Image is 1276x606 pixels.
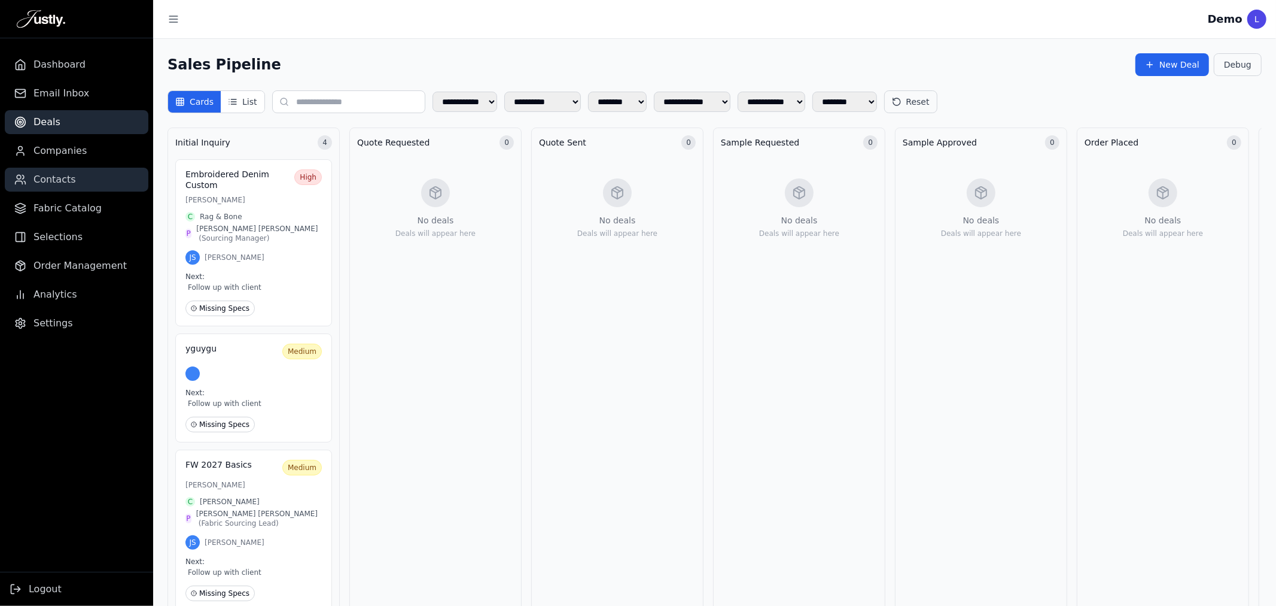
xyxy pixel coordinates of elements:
[282,460,322,475] span: Medium
[168,55,281,74] h1: Sales Pipeline
[577,229,657,238] p: Deals will appear here
[1135,53,1209,76] button: New Deal
[185,301,255,316] span: Missing Specs
[1208,11,1242,28] div: Demo
[599,214,636,226] p: No deals
[185,195,322,205] p: [PERSON_NAME]
[294,169,322,185] span: High
[34,57,86,72] span: Dashboard
[5,196,148,220] a: Fabric Catalog
[1123,229,1203,238] p: Deals will appear here
[5,53,148,77] a: Dashboard
[185,480,322,490] p: [PERSON_NAME]
[185,398,322,410] span: Follow up with client
[1227,135,1241,150] span: 0
[1045,135,1059,150] span: 0
[34,172,76,187] span: Contacts
[185,272,205,281] span: Next:
[186,514,190,523] span: P
[5,254,148,278] a: Order Management
[185,417,255,432] span: Missing Specs
[759,229,839,238] p: Deals will appear here
[196,224,322,243] span: [PERSON_NAME] [PERSON_NAME]
[34,259,127,273] span: Order Management
[187,229,191,238] span: P
[5,225,148,249] a: Selections
[863,135,878,150] span: 0
[5,110,148,134] a: Deals
[29,582,62,596] span: Logout
[5,139,148,163] a: Companies
[185,250,200,265] div: JS
[681,135,696,150] span: 0
[17,10,65,29] img: Justly Logo
[205,253,264,262] span: [PERSON_NAME]
[1085,137,1138,149] h3: Order Placed
[185,566,322,578] span: Follow up with client
[168,91,221,113] button: Cards
[5,168,148,192] a: Contacts
[903,137,977,149] h3: Sample Approved
[721,137,799,149] h3: Sample Requested
[1214,53,1262,76] button: Debug
[963,214,1000,226] p: No deals
[185,557,205,566] span: Next:
[941,229,1021,238] p: Deals will appear here
[34,86,89,101] span: Email Inbox
[34,201,102,216] span: Fabric Catalog
[318,135,332,150] span: 4
[5,283,148,307] a: Analytics
[163,8,184,30] button: Toggle sidebar
[5,81,148,105] a: Email Inbox
[185,535,200,550] div: JS
[205,538,264,547] span: [PERSON_NAME]
[884,90,937,113] button: Reset
[34,287,77,302] span: Analytics
[34,230,83,244] span: Selections
[185,169,290,190] h3: Embroidered Denim Custom
[196,509,322,528] span: [PERSON_NAME] [PERSON_NAME]
[199,519,279,528] span: ( Fabric Sourcing Lead )
[221,91,264,113] button: List
[200,497,260,507] span: [PERSON_NAME]
[5,311,148,335] a: Settings
[185,460,278,471] h3: FW 2027 Basics
[34,316,73,331] span: Settings
[500,135,514,150] span: 0
[781,214,818,226] p: No deals
[395,229,476,238] p: Deals will appear here
[185,389,205,397] span: Next:
[188,212,193,222] span: C
[539,137,586,149] h3: Quote Sent
[185,586,255,601] span: Missing Specs
[34,115,60,129] span: Deals
[282,344,322,359] span: Medium
[1145,214,1181,226] p: No deals
[175,137,230,149] h3: Initial Inquiry
[34,144,87,158] span: Companies
[188,497,193,507] span: C
[185,344,278,354] h3: yguygu
[418,214,454,226] p: No deals
[1247,10,1266,29] div: L
[185,281,322,293] span: Follow up with client
[200,212,242,222] span: Rag & Bone
[199,234,269,243] span: ( Sourcing Manager )
[10,582,62,596] button: Logout
[357,137,430,149] h3: Quote Requested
